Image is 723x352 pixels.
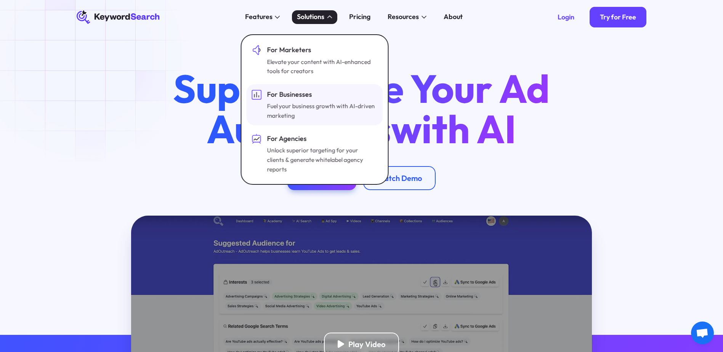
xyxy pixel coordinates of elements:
[267,101,376,120] div: Fuel your business growth with AI-driven marketing
[348,339,385,349] div: Play Video
[157,68,566,149] h1: Supercharge Your Ad Audiences
[267,146,376,174] div: Unlock superior targeting for your clients & generate whitelabel agency reports
[377,173,422,183] div: Watch Demo
[590,7,646,27] a: Try for Free
[691,322,714,344] a: Open chat
[438,10,468,24] a: About
[444,12,463,22] div: About
[267,90,376,100] div: For Businesses
[344,10,376,24] a: Pricing
[600,13,636,21] div: Try for Free
[245,12,273,22] div: Features
[267,45,376,55] div: For Marketers
[246,129,383,179] a: For AgenciesUnlock superior targeting for your clients & generate whitelabel agency reports
[246,84,383,125] a: For BusinessesFuel your business growth with AI-driven marketing
[349,12,370,22] div: Pricing
[547,7,585,27] a: Login
[246,40,383,81] a: For MarketersElevate your content with AI-enhanced tools for creators
[558,13,574,21] div: Login
[267,57,376,76] div: Elevate your content with AI-enhanced tools for creators
[388,12,419,22] div: Resources
[391,104,516,154] span: with AI
[297,12,324,22] div: Solutions
[267,134,376,144] div: For Agencies
[240,34,389,185] nav: Solutions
